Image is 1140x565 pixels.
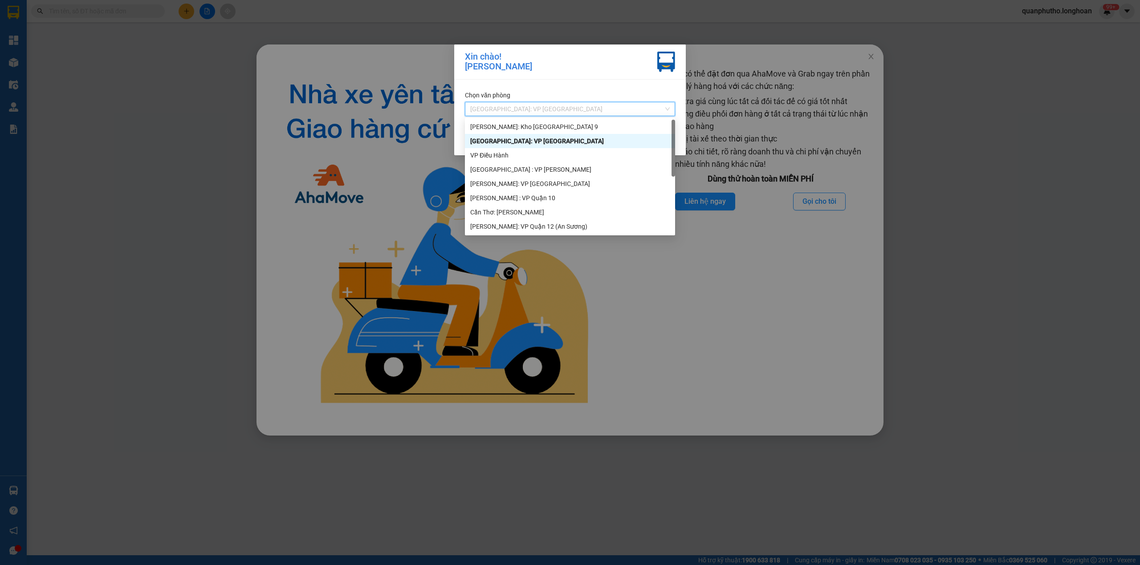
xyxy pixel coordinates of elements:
div: Đà Nẵng : VP Thanh Khê [465,162,675,177]
div: Hồ Chí Minh: VP Quận 12 (An Sương) [465,219,675,234]
div: Chọn văn phòng [465,90,675,100]
div: [GEOGRAPHIC_DATA] : VP [PERSON_NAME] [470,165,670,174]
div: Cần Thơ: Kho Ninh Kiều [465,205,675,219]
img: vxr-icon [657,52,675,72]
div: Cần Thơ: [PERSON_NAME] [470,207,670,217]
div: [GEOGRAPHIC_DATA]: VP [GEOGRAPHIC_DATA] [470,136,670,146]
div: Hồ Chí Minh : VP Quận 10 [465,191,675,205]
div: [PERSON_NAME] : VP Quận 10 [470,193,670,203]
div: [PERSON_NAME]: VP Quận 12 (An Sương) [470,222,670,231]
div: Xin chào! [PERSON_NAME] [465,52,532,72]
div: Hồ Chí Minh: VP Quận Tân Phú [465,177,675,191]
div: VP Điều Hành [470,150,670,160]
div: Hồ Chí Minh: Kho Thủ Đức & Quận 9 [465,120,675,134]
span: Quảng Ngãi: VP Trường Chinh [470,102,670,116]
div: [PERSON_NAME]: Kho [GEOGRAPHIC_DATA] 9 [470,122,670,132]
div: VP Điều Hành [465,148,675,162]
div: [PERSON_NAME]: VP [GEOGRAPHIC_DATA] [470,179,670,189]
div: Quảng Ngãi: VP Trường Chinh [465,134,675,148]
